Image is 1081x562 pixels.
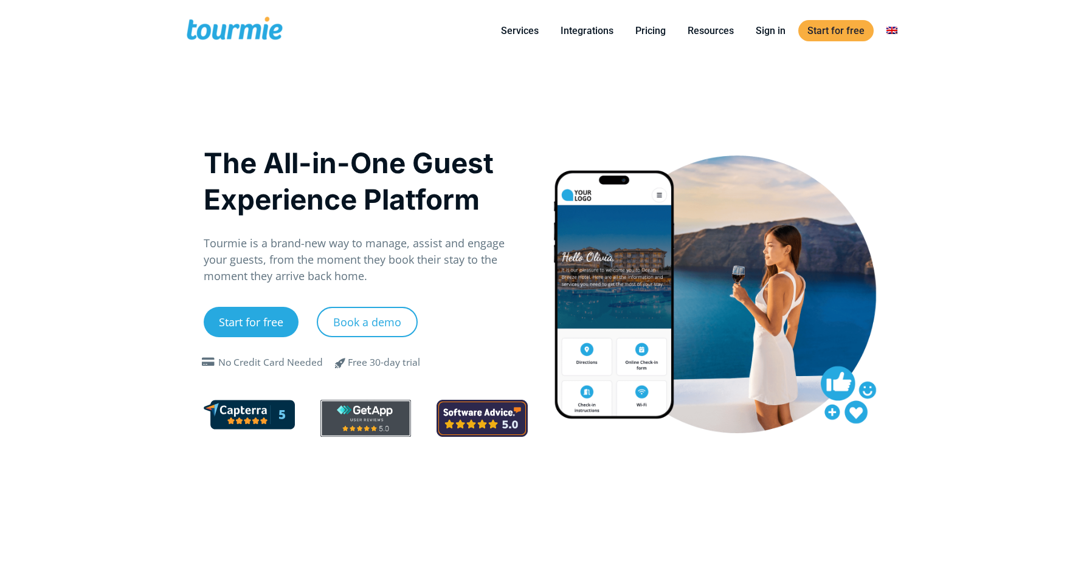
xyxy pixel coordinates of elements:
a: Book a demo [317,307,418,337]
span:  [199,357,218,367]
a: Start for free [204,307,299,337]
span:  [326,355,355,370]
a: Sign in [747,23,795,38]
p: Tourmie is a brand-new way to manage, assist and engage your guests, from the moment they book th... [204,235,528,284]
h1: The All-in-One Guest Experience Platform [204,145,528,218]
a: Integrations [551,23,623,38]
a: Services [492,23,548,38]
div: Free 30-day trial [348,355,420,370]
a: Resources [679,23,743,38]
div: No Credit Card Needed [218,355,323,370]
a: Pricing [626,23,675,38]
a: Start for free [798,20,874,41]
